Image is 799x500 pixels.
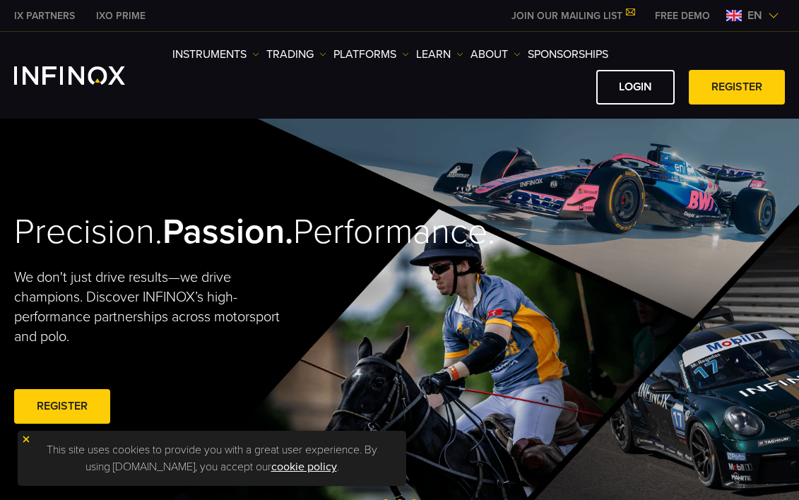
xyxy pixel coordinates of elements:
a: Learn [416,46,463,63]
strong: Passion. [162,210,293,253]
a: LOGIN [596,70,675,105]
h2: Precision. Performance. [14,210,361,254]
img: yellow close icon [21,434,31,444]
a: PLATFORMS [333,46,409,63]
a: SPONSORSHIPS [528,46,608,63]
a: INFINOX Logo [14,66,158,85]
p: We don't just drive results—we drive champions. Discover INFINOX’s high-performance partnerships ... [14,268,292,347]
a: REGISTER [14,389,110,424]
a: JOIN OUR MAILING LIST [501,10,644,22]
a: Instruments [172,46,259,63]
a: INFINOX [4,8,85,23]
p: This site uses cookies to provide you with a great user experience. By using [DOMAIN_NAME], you a... [25,438,399,479]
a: INFINOX [85,8,156,23]
span: en [742,7,768,24]
a: ABOUT [470,46,521,63]
a: cookie policy [271,460,337,474]
a: TRADING [266,46,326,63]
a: INFINOX MENU [644,8,721,23]
a: REGISTER [689,70,785,105]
